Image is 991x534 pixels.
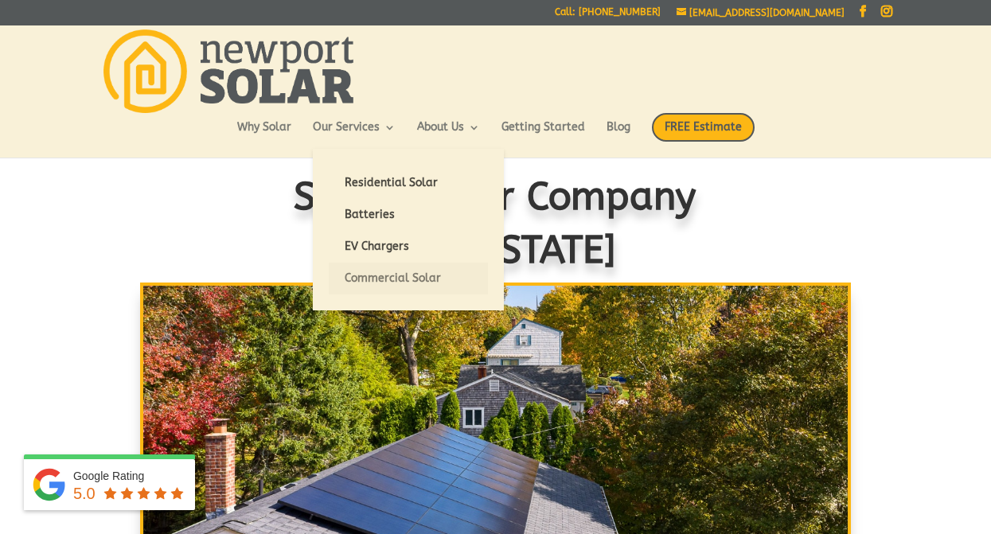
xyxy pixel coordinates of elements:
[607,122,630,149] a: Blog
[103,29,353,113] img: Newport Solar | Solar Energy Optimized.
[555,7,661,24] a: Call: [PHONE_NUMBER]
[237,122,291,149] a: Why Solar
[329,263,488,294] a: Commercial Solar
[652,113,755,158] a: FREE Estimate
[501,122,585,149] a: Getting Started
[313,122,396,149] a: Our Services
[652,113,755,142] span: FREE Estimate
[329,231,488,263] a: EV Chargers
[329,167,488,199] a: Residential Solar
[295,174,697,272] span: Solar Power Company in [US_STATE]
[417,122,480,149] a: About Us
[677,7,845,18] a: [EMAIL_ADDRESS][DOMAIN_NAME]
[73,468,187,484] div: Google Rating
[73,485,96,502] span: 5.0
[329,199,488,231] a: Batteries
